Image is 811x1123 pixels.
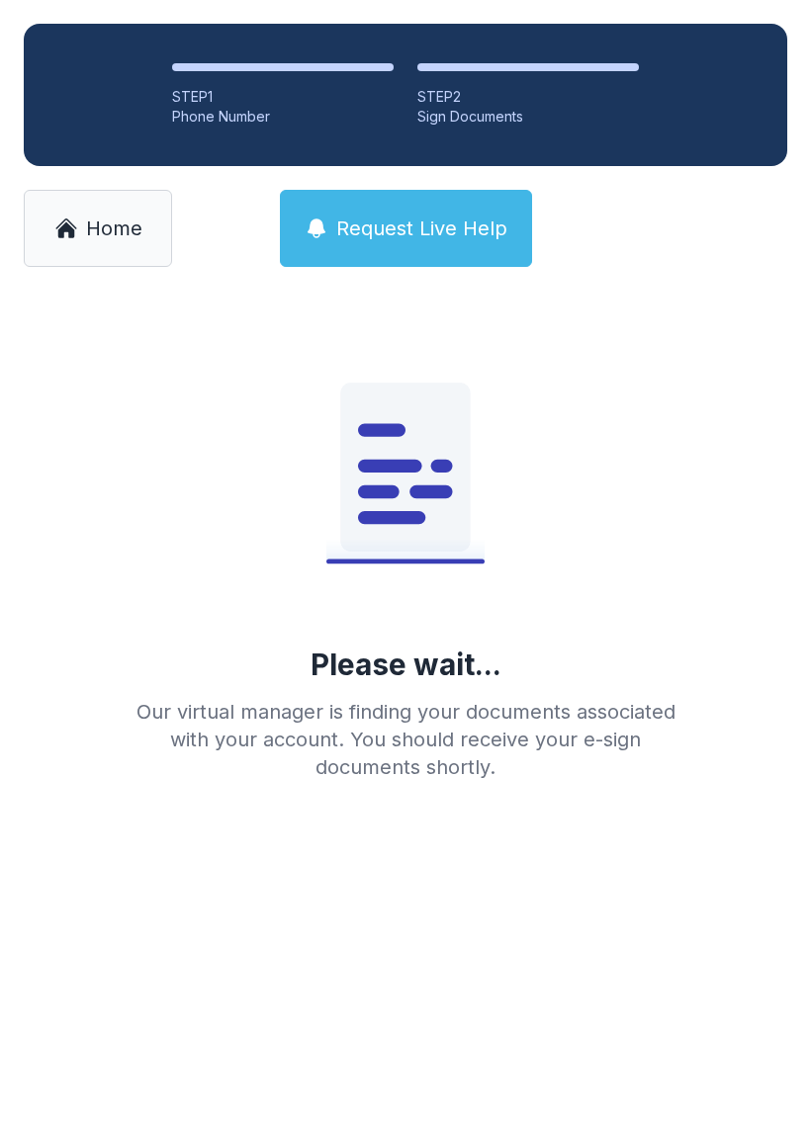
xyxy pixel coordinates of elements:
div: Sign Documents [417,107,639,127]
span: Request Live Help [336,215,507,242]
div: STEP 2 [417,87,639,107]
div: STEP 1 [172,87,394,107]
div: Phone Number [172,107,394,127]
div: Please wait... [311,647,501,682]
span: Home [86,215,142,242]
div: Our virtual manager is finding your documents associated with your account. You should receive yo... [121,698,690,781]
